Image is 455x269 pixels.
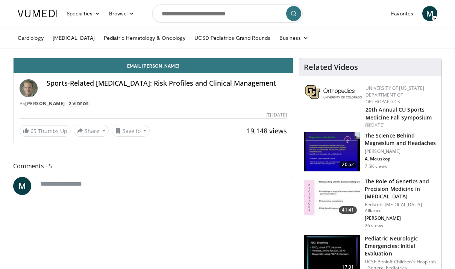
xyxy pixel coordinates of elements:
a: 20th Annual CU Sports Medicine Fall Symposium [366,106,432,121]
span: 65 [30,127,36,134]
a: [PERSON_NAME] [25,100,65,107]
h3: The Science Behind Magnesium and Headaches [365,132,437,147]
h4: Related Videos [304,63,358,72]
span: 20:52 [339,161,357,168]
span: Comments 5 [13,161,293,171]
div: [DATE] [366,122,435,128]
img: VuMedi Logo [18,10,58,17]
span: 19,148 views [247,126,287,135]
img: 53686222-aaf8-471a-b139-53b6c7566837.150x105_q85_crop-smart_upscale.jpg [304,178,360,217]
a: Pediatric Hematology & Oncology [99,30,190,45]
a: M [422,6,437,21]
div: [DATE] [267,112,287,118]
a: Specialties [62,6,105,21]
p: 26 views [365,223,383,229]
p: A. Mauskop [365,156,437,162]
a: 41:41 The Role of Genetics and Precision Medicine in [MEDICAL_DATA] Pediatric [MEDICAL_DATA] Alli... [304,178,437,229]
p: [PERSON_NAME] [365,215,437,221]
a: 65 Thumbs Up [20,125,71,137]
a: Cardiology [13,30,48,45]
a: University of [US_STATE] Department of Orthopaedics [366,85,424,105]
p: 7.5K views [365,163,387,169]
a: 2 Videos [66,100,91,107]
p: Pediatric [MEDICAL_DATA] Alliance [365,202,437,214]
img: 6ee4b01d-3379-4678-8287-e03ad5f5300f.150x105_q85_crop-smart_upscale.jpg [304,132,360,171]
a: 20:52 The Science Behind Magnesium and Headaches [PERSON_NAME] A. Mauskop 7.5K views [304,132,437,172]
img: Avatar [20,79,38,97]
p: [PERSON_NAME] [365,148,437,154]
a: Email [PERSON_NAME] [14,58,293,73]
button: Save to [112,125,150,137]
a: [MEDICAL_DATA] [48,30,99,45]
input: Search topics, interventions [152,5,303,23]
a: M [13,177,31,195]
img: 355603a8-37da-49b6-856f-e00d7e9307d3.png.150x105_q85_autocrop_double_scale_upscale_version-0.2.png [305,85,362,99]
a: Browse [105,6,139,21]
a: Favorites [387,6,418,21]
div: By [20,100,287,107]
a: UCSD Pediatrics Grand Rounds [190,30,275,45]
button: Share [74,125,109,137]
a: Business [275,30,313,45]
h3: Pediatric Neurologic Emergencies: Initial Evaluation [365,235,437,257]
span: 41:41 [339,206,357,214]
h4: Sports-Related [MEDICAL_DATA]: Risk Profiles and Clinical Management [47,79,287,88]
h3: The Role of Genetics and Precision Medicine in [MEDICAL_DATA] [365,178,437,200]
